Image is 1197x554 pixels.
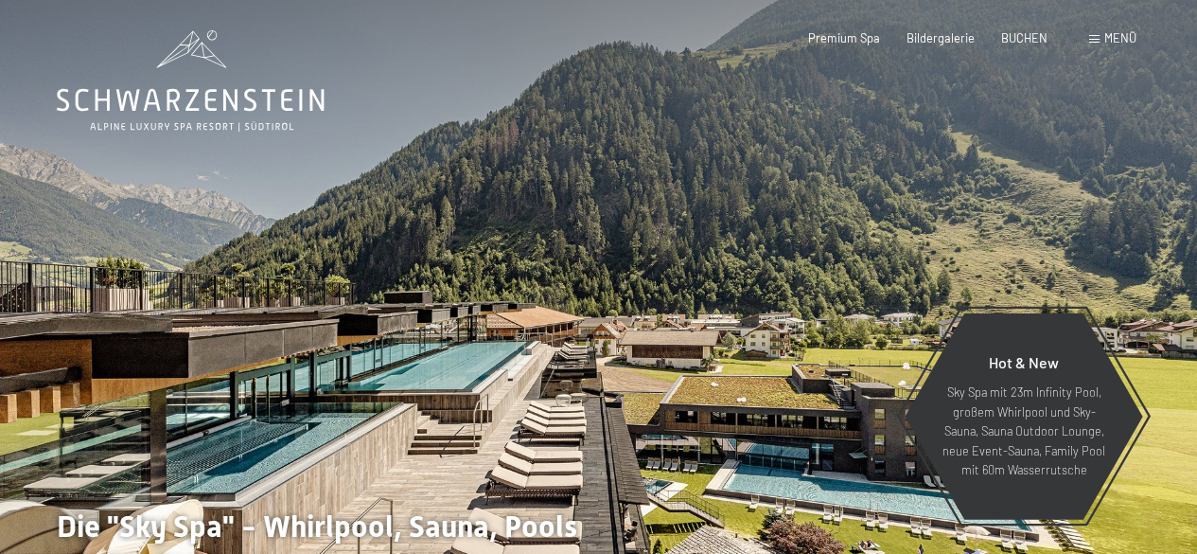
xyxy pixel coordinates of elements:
[904,313,1144,521] a: Hot & New Sky Spa mit 23m Infinity Pool, großem Whirlpool und Sky-Sauna, Sauna Outdoor Lounge, ne...
[1104,30,1136,45] span: Menü
[907,30,975,45] a: Bildergalerie
[1001,30,1047,45] a: BUCHEN
[989,353,1059,371] span: Hot & New
[942,383,1106,479] p: Sky Spa mit 23m Infinity Pool, großem Whirlpool und Sky-Sauna, Sauna Outdoor Lounge, neue Event-S...
[808,30,880,45] a: Premium Spa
